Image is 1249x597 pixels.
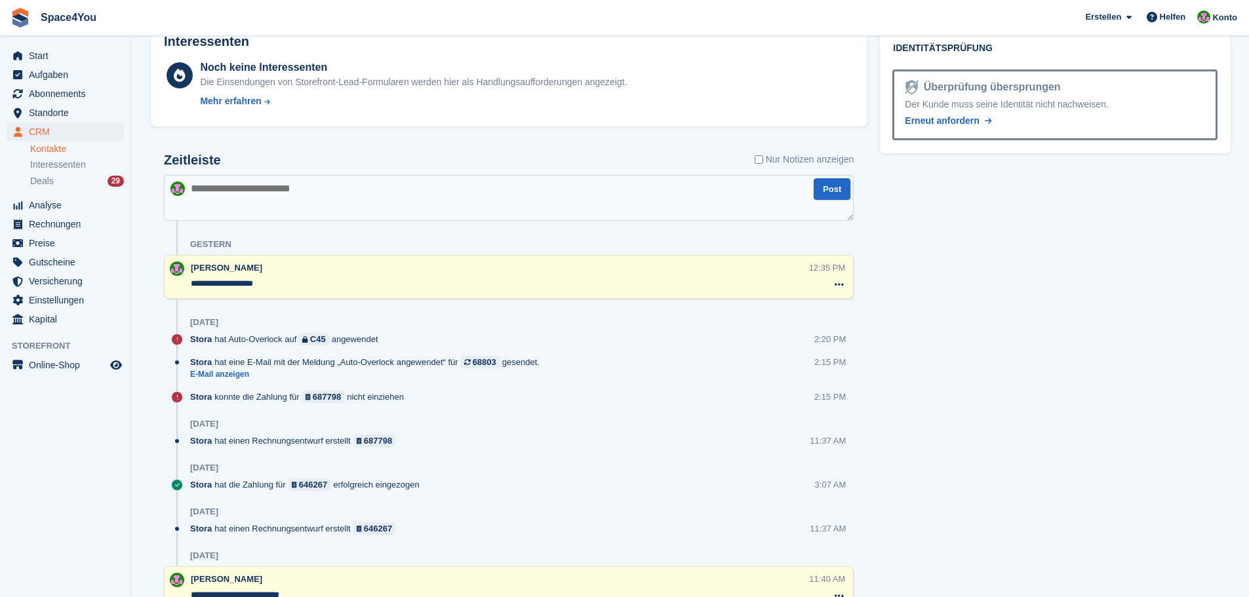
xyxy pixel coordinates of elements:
img: stora-icon-8386f47178a22dfd0bd8f6a31ec36ba5ce8667c1dd55bd0f319d3a0aa187defe.svg [10,8,30,28]
a: menu [7,196,124,214]
h2: Identitätsprüfung [893,43,1218,54]
div: 687798 [364,434,392,447]
a: Space4You [35,7,102,28]
a: 68803 [461,356,500,368]
span: Konto [1212,11,1237,24]
div: 68803 [473,356,496,368]
span: [PERSON_NAME] [191,263,262,273]
div: hat einen Rechnungsentwurf erstellt [190,434,402,447]
span: Stora [190,356,212,368]
div: Mehr erfahren [200,94,261,108]
a: menu [7,47,124,65]
a: menu [7,104,124,122]
h2: Interessenten [164,34,249,49]
div: [DATE] [190,317,218,328]
span: Einstellungen [29,291,108,309]
div: 11:40 AM [809,573,845,585]
a: menu [7,85,124,103]
span: Aufgaben [29,66,108,84]
div: Die Einsendungen von Storefront-Lead-Formularen werden hier als Handlungsaufforderungen angezeigt. [200,75,627,89]
span: Stora [190,391,212,403]
div: 11:37 AM [810,522,846,535]
a: Erneut anfordern [905,114,991,128]
span: Start [29,47,108,65]
img: Luca-André Talhoff [170,573,184,587]
span: Storefront [12,339,130,353]
span: [PERSON_NAME] [191,574,262,584]
div: hat Auto-Overlock auf angewendet [190,333,385,345]
span: Kapital [29,310,108,328]
a: menu [7,272,124,290]
div: 29 [108,176,124,187]
h2: Zeitleiste [164,153,221,168]
a: 687798 [302,391,345,403]
div: 2:15 PM [814,391,846,403]
div: [DATE] [190,550,218,561]
a: Interessenten [30,158,124,172]
div: konnte die Zahlung für nicht einziehen [190,391,410,403]
a: menu [7,291,124,309]
img: Luca-André Talhoff [170,261,184,276]
div: [DATE] [190,419,218,429]
span: Analyse [29,196,108,214]
img: Luca-André Talhoff [170,182,185,196]
div: hat eine E-Mail mit der Meldung „Auto-Overlock angewendet“ für gesendet. [190,356,546,368]
span: Rechnungen [29,215,108,233]
img: Identitätsüberprüfung bereit [905,80,918,94]
label: Nur Notizen anzeigen [755,153,854,166]
div: Noch keine Interessenten [200,60,627,75]
div: 3:07 AM [815,478,846,491]
img: Luca-André Talhoff [1197,10,1210,24]
span: Versicherung [29,272,108,290]
a: Mehr erfahren [200,94,627,108]
div: hat die Zahlung für erfolgreich eingezogen [190,478,426,491]
span: Erneut anfordern [905,115,980,126]
a: Kontakte [30,143,124,155]
span: Erstellen [1085,10,1121,24]
a: Deals 29 [30,174,124,188]
a: menu [7,215,124,233]
div: hat einen Rechnungsentwurf erstellt [190,522,402,535]
span: Helfen [1160,10,1186,24]
span: Stora [190,434,212,447]
span: Gutscheine [29,253,108,271]
div: [DATE] [190,507,218,517]
button: Post [814,178,850,200]
a: menu [7,66,124,84]
a: C45 [299,333,328,345]
span: Abonnements [29,85,108,103]
a: 687798 [353,434,396,447]
div: [DATE] [190,463,218,473]
a: Speisekarte [7,356,124,374]
a: menu [7,123,124,141]
span: Interessenten [30,159,86,171]
span: Stora [190,333,212,345]
span: Stora [190,522,212,535]
a: Vorschau-Shop [108,357,124,373]
div: 646267 [299,478,327,491]
div: 2:15 PM [814,356,846,368]
span: Deals [30,175,54,187]
a: menu [7,310,124,328]
div: Gestern [190,239,231,250]
a: menu [7,253,124,271]
a: 646267 [288,478,331,491]
div: 687798 [313,391,341,403]
a: menu [7,234,124,252]
span: CRM [29,123,108,141]
div: Der Kunde muss seine Identität nicht nachweisen. [905,98,1205,111]
div: 2:20 PM [814,333,846,345]
div: 646267 [364,522,392,535]
div: C45 [310,333,326,345]
span: Standorte [29,104,108,122]
a: 646267 [353,522,396,535]
span: Online-Shop [29,356,108,374]
div: 12:35 PM [809,261,846,274]
span: Preise [29,234,108,252]
span: Stora [190,478,212,491]
input: Nur Notizen anzeigen [755,153,763,166]
div: 11:37 AM [810,434,846,447]
div: Überprüfung übersprungen [919,79,1061,95]
a: E-Mail anzeigen [190,369,546,380]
